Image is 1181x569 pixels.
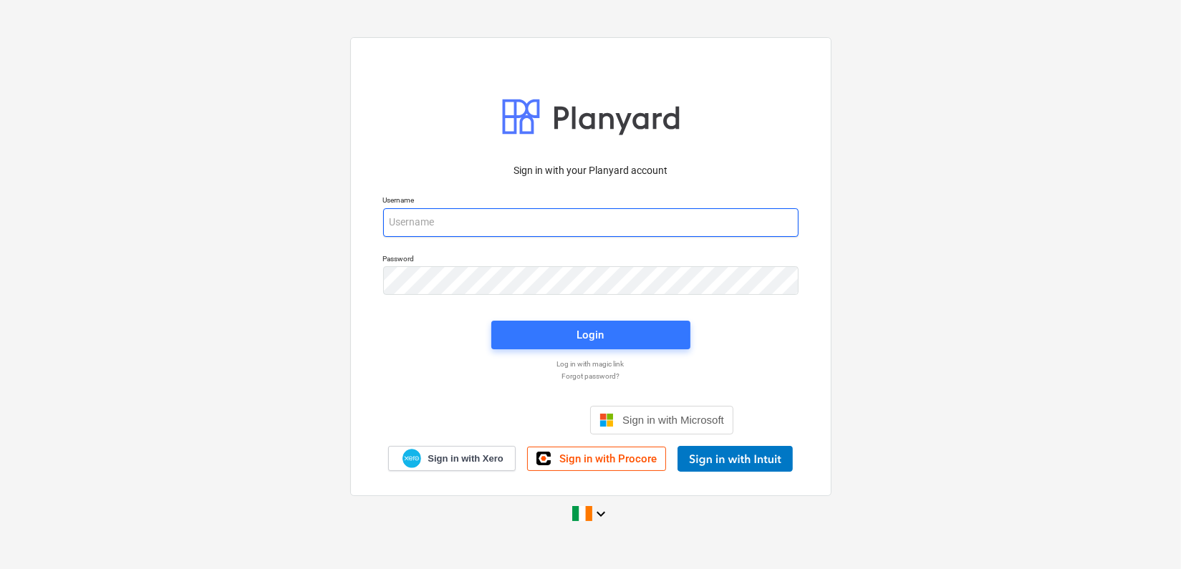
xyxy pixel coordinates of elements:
a: Log in with magic link [376,359,806,369]
a: Sign in with Xero [388,446,516,471]
p: Password [383,254,799,266]
button: Login [491,321,690,349]
i: keyboard_arrow_down [592,505,609,522]
span: Sign in with Procore [559,452,657,465]
a: Forgot password? [376,371,806,381]
iframe: Sign in with Google Button [440,404,586,436]
input: Username [383,208,799,237]
span: Sign in with Microsoft [622,414,724,426]
div: Login [577,326,604,344]
p: Username [383,195,799,208]
span: Sign in with Xero [428,452,503,465]
a: Sign in with Procore [527,447,666,471]
img: Xero logo [402,449,421,468]
p: Sign in with your Planyard account [383,163,799,178]
iframe: Chat Widget [1109,500,1181,569]
img: Microsoft logo [599,413,614,427]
